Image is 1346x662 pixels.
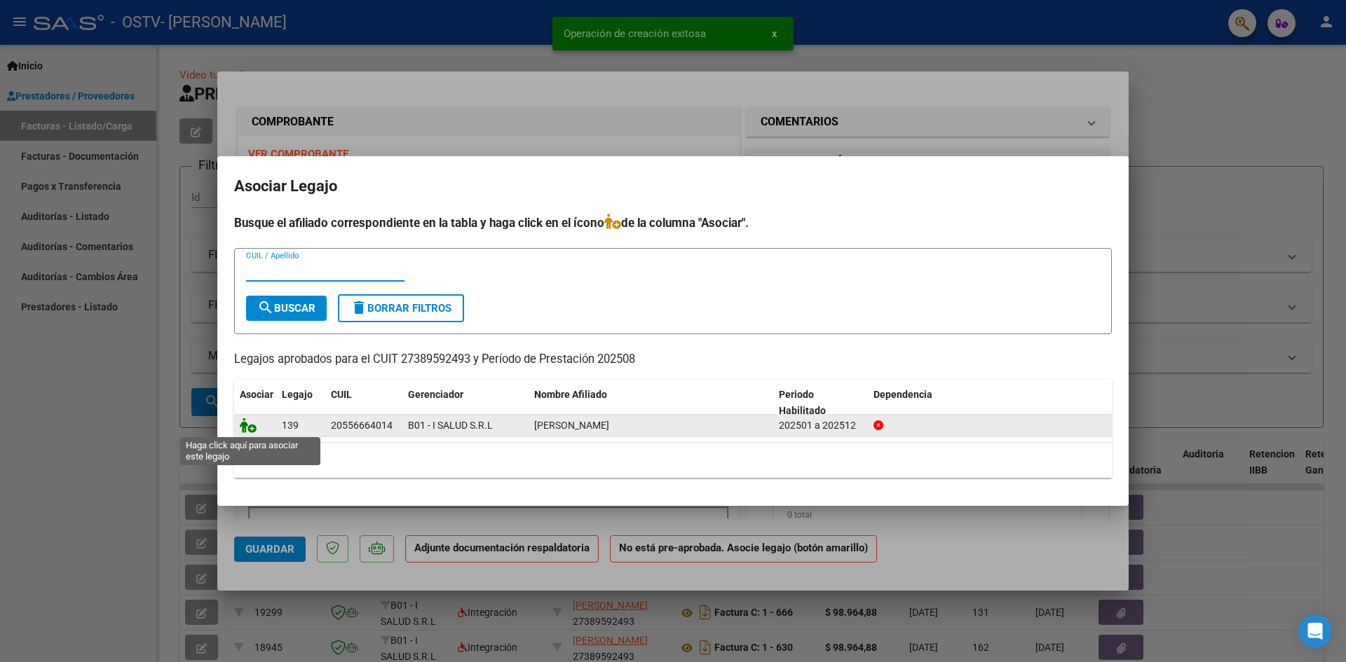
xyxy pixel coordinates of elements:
div: Open Intercom Messenger [1298,614,1332,648]
mat-icon: delete [351,299,367,316]
span: Nombre Afiliado [534,389,607,400]
span: Dependencia [873,389,932,400]
span: GONZALEZ LISANDRO JOEL [534,420,609,431]
datatable-header-cell: Dependencia [868,380,1113,426]
div: 1 registros [234,443,1112,478]
mat-icon: search [257,299,274,316]
datatable-header-cell: Legajo [276,380,325,426]
button: Borrar Filtros [338,294,464,322]
span: Borrar Filtros [351,302,451,315]
span: Legajo [282,389,313,400]
div: 202501 a 202512 [779,418,862,434]
span: Gerenciador [408,389,463,400]
button: Buscar [246,296,327,321]
span: CUIL [331,389,352,400]
datatable-header-cell: CUIL [325,380,402,426]
span: Periodo Habilitado [779,389,826,416]
datatable-header-cell: Nombre Afiliado [529,380,773,426]
h4: Busque el afiliado correspondiente en la tabla y haga click en el ícono de la columna "Asociar". [234,214,1112,232]
div: 20556664014 [331,418,393,434]
datatable-header-cell: Asociar [234,380,276,426]
span: 139 [282,420,299,431]
span: Asociar [240,389,273,400]
datatable-header-cell: Periodo Habilitado [773,380,868,426]
datatable-header-cell: Gerenciador [402,380,529,426]
span: Buscar [257,302,315,315]
h2: Asociar Legajo [234,173,1112,200]
span: B01 - I SALUD S.R.L [408,420,493,431]
p: Legajos aprobados para el CUIT 27389592493 y Período de Prestación 202508 [234,351,1112,368]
